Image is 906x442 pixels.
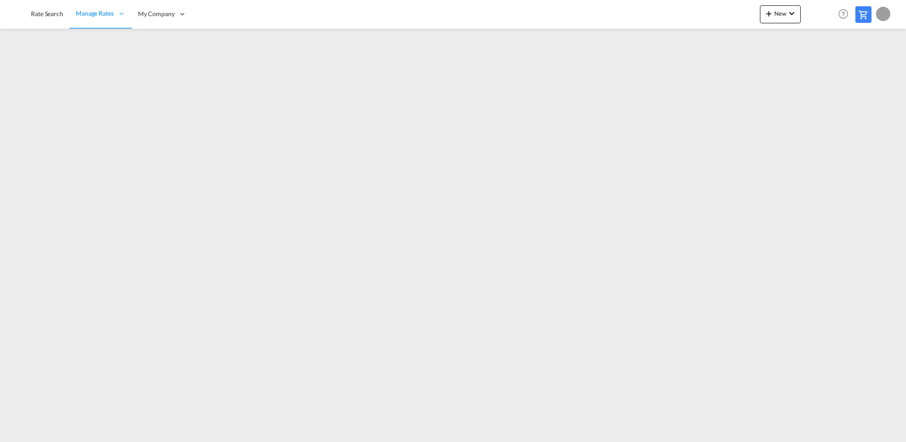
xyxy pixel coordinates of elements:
div: Help [836,6,855,22]
span: Manage Rates [76,9,114,18]
span: Help [836,6,851,22]
md-icon: icon-plus 400-fg [764,8,774,19]
span: My Company [138,9,175,18]
button: icon-plus 400-fgNewicon-chevron-down [760,5,801,23]
span: Rate Search [31,10,63,17]
md-icon: icon-chevron-down [786,8,797,19]
span: New [764,10,797,17]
